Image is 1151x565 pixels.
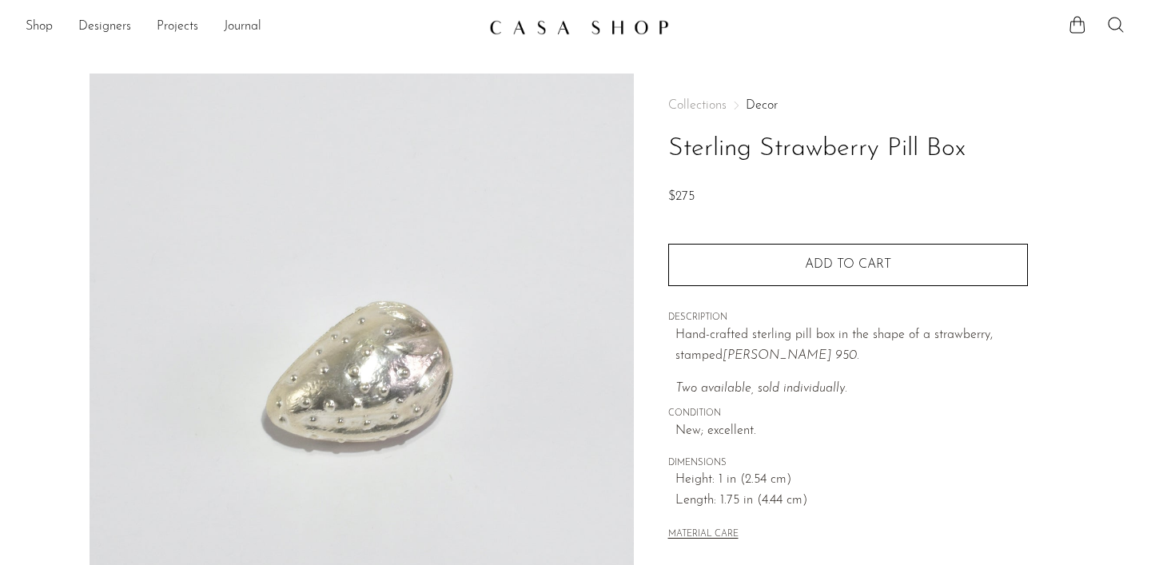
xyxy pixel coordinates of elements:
[668,99,1028,112] nav: Breadcrumbs
[723,349,859,362] em: [PERSON_NAME] 950.
[805,258,891,271] span: Add to cart
[668,99,727,112] span: Collections
[78,17,131,38] a: Designers
[675,491,1028,511] span: Length: 1.75 in (4.44 cm)
[675,421,1028,442] span: New; excellent.
[157,17,198,38] a: Projects
[26,14,476,41] ul: NEW HEADER MENU
[668,529,739,541] button: MATERIAL CARE
[668,244,1028,285] button: Add to cart
[26,14,476,41] nav: Desktop navigation
[26,17,53,38] a: Shop
[668,129,1028,169] h1: Sterling Strawberry Pill Box
[668,407,1028,421] span: CONDITION
[746,99,778,112] a: Decor
[675,470,1028,491] span: Height: 1 in (2.54 cm)
[668,456,1028,471] span: DIMENSIONS
[675,328,993,362] span: Hand-crafted sterling pill box in the shape of a strawberry, stamped
[675,382,847,395] span: Two available, sold individually.
[668,190,695,203] span: $275
[224,17,261,38] a: Journal
[668,311,1028,325] span: DESCRIPTION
